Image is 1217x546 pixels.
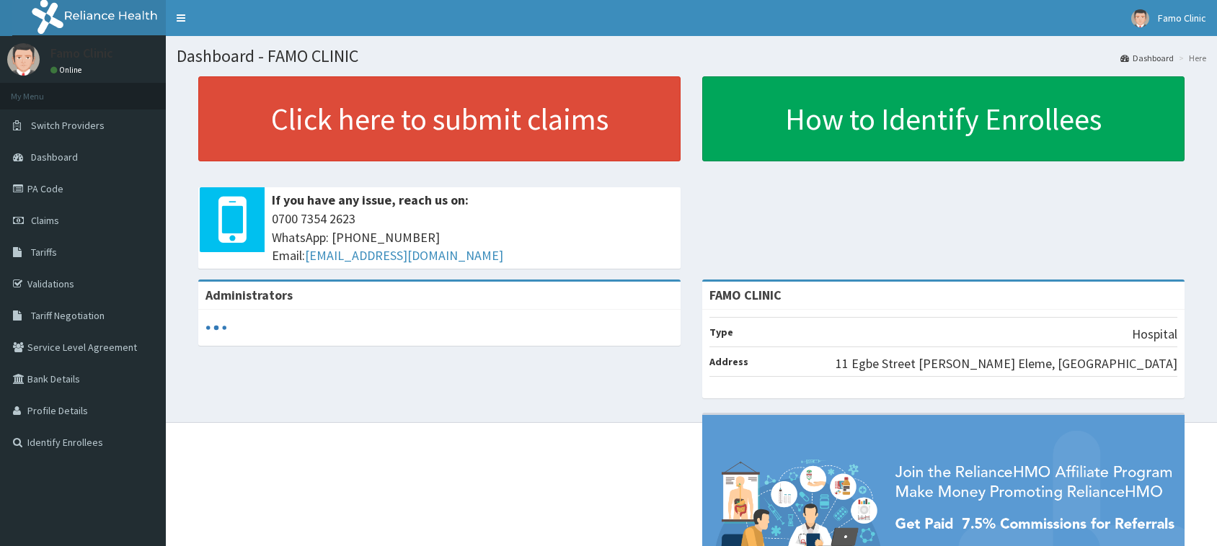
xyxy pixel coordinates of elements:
span: 0700 7354 2623 WhatsApp: [PHONE_NUMBER] Email: [272,210,673,265]
a: Click here to submit claims [198,76,681,161]
p: Famo Clinic [50,47,113,60]
b: Address [709,355,748,368]
span: Tariff Negotiation [31,309,105,322]
b: If you have any issue, reach us on: [272,192,469,208]
a: Online [50,65,85,75]
b: Administrators [205,287,293,303]
svg: audio-loading [205,317,227,339]
p: Hospital [1132,325,1177,344]
img: User Image [7,43,40,76]
li: Here [1175,52,1206,64]
span: Claims [31,214,59,227]
p: 11 Egbe Street [PERSON_NAME] Eleme, [GEOGRAPHIC_DATA] [836,354,1177,373]
b: Type [709,326,733,339]
a: [EMAIL_ADDRESS][DOMAIN_NAME] [305,247,503,264]
span: Switch Providers [31,119,105,132]
span: Tariffs [31,246,57,259]
img: User Image [1131,9,1149,27]
a: Dashboard [1120,52,1174,64]
h1: Dashboard - FAMO CLINIC [177,47,1206,66]
span: Famo Clinic [1158,12,1206,24]
a: How to Identify Enrollees [702,76,1185,161]
span: Dashboard [31,151,78,164]
strong: FAMO CLINIC [709,287,782,303]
